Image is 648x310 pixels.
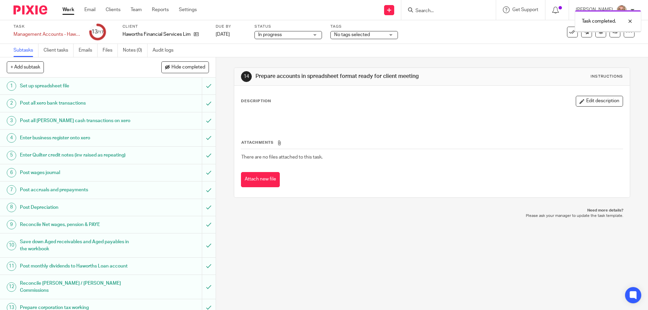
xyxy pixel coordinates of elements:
[123,24,207,29] label: Client
[334,32,370,37] span: No tags selected
[241,98,271,104] p: Description
[91,28,104,36] div: 13
[20,133,137,143] h1: Enter business register onto xero
[123,44,147,57] a: Notes (0)
[582,18,616,25] p: Task completed.
[7,282,16,292] div: 12
[13,31,81,38] div: Management Accounts - Haworths Financial Services Limited
[98,30,104,34] small: /17
[576,96,623,107] button: Edit description
[7,99,16,108] div: 2
[7,116,16,125] div: 3
[79,44,98,57] a: Emails
[7,81,16,91] div: 1
[161,61,209,73] button: Hide completed
[153,44,179,57] a: Audit logs
[216,24,246,29] label: Due by
[20,278,137,295] h1: Reconcile [PERSON_NAME] / [PERSON_NAME] Commissions
[7,203,16,212] div: 8
[616,5,627,16] img: SJ.jpg
[179,6,197,13] a: Settings
[20,116,137,126] h1: Post all [PERSON_NAME] cash transactions on xero
[13,24,81,29] label: Task
[84,6,96,13] a: Email
[131,6,142,13] a: Team
[7,220,16,229] div: 9
[106,6,120,13] a: Clients
[7,185,16,195] div: 7
[241,208,623,213] p: Need more details?
[241,71,252,82] div: 14
[13,44,38,57] a: Subtasks
[591,74,623,79] div: Instructions
[62,6,74,13] a: Work
[44,44,74,57] a: Client tasks
[103,44,118,57] a: Files
[20,150,137,160] h1: Enter Quilter credit notes (inv raised as repeating)
[7,241,16,250] div: 10
[20,81,137,91] h1: Set up spreadsheet file
[7,168,16,177] div: 6
[7,151,16,160] div: 5
[241,213,623,219] p: Please ask your manager to update the task template.
[7,261,16,271] div: 11
[20,220,137,230] h1: Reconcile Net wages, pension & PAYE
[241,155,323,160] span: There are no files attached to this task.
[254,24,322,29] label: Status
[20,185,137,195] h1: Post accruals and prepayments
[171,65,205,70] span: Hide completed
[255,73,447,80] h1: Prepare accounts in spreadsheet format ready for client meeting
[241,172,280,187] button: Attach new file
[123,31,190,38] p: Haworths Financial Services Limited
[20,202,137,213] h1: Post Depreciation
[13,5,47,15] img: Pixie
[152,6,169,13] a: Reports
[7,133,16,143] div: 4
[258,32,282,37] span: In progress
[20,168,137,178] h1: Post wages journal
[20,237,137,254] h1: Save down Aged receivables and Aged payables in the workbook
[216,32,230,37] span: [DATE]
[241,141,274,144] span: Attachments
[20,98,137,108] h1: Post all xero bank transactions
[20,261,137,271] h1: Post monthly dividends to Haworths Loan account
[7,61,44,73] button: + Add subtask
